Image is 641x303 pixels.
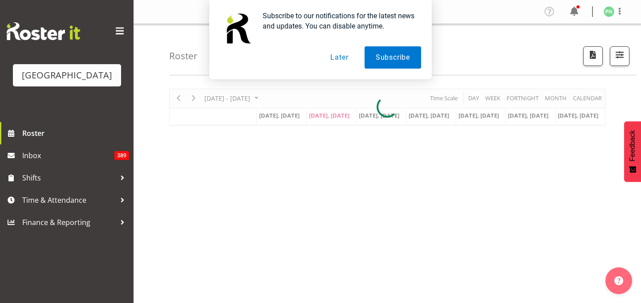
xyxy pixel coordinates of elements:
[624,121,641,182] button: Feedback - Show survey
[22,216,116,229] span: Finance & Reporting
[22,193,116,207] span: Time & Attendance
[22,149,114,162] span: Inbox
[114,151,129,160] span: 389
[319,46,359,69] button: Later
[22,127,129,140] span: Roster
[629,130,637,161] span: Feedback
[614,276,623,285] img: help-xxl-2.png
[256,11,421,31] div: Subscribe to our notifications for the latest news and updates. You can disable anytime.
[22,171,116,184] span: Shifts
[220,11,256,46] img: notification icon
[365,46,421,69] button: Subscribe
